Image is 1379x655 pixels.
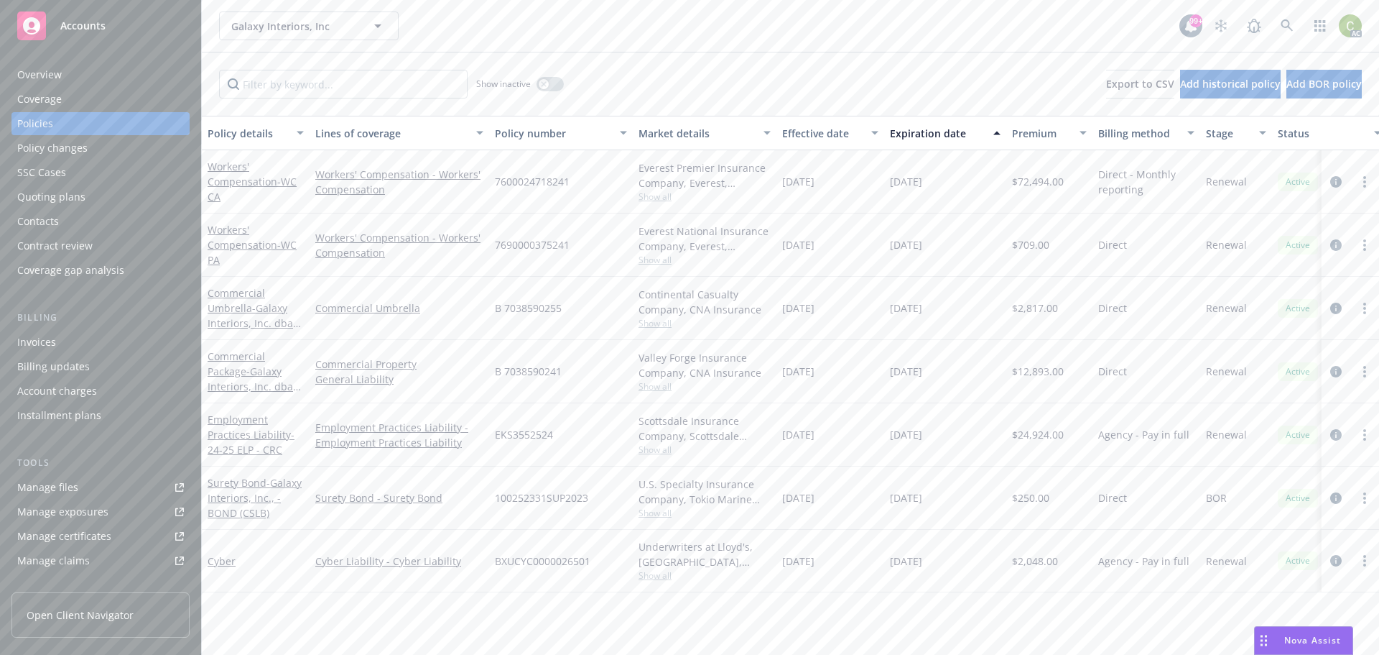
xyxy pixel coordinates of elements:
[17,112,53,135] div: Policies
[17,259,124,282] div: Coverage gap analysis
[1283,429,1312,441] span: Active
[1180,70,1281,99] button: Add historical policy
[890,237,922,252] span: [DATE]
[17,500,108,523] div: Manage exposures
[1283,239,1312,252] span: Active
[495,554,590,569] span: BXUCYC0000026501
[1283,554,1312,567] span: Active
[1327,237,1345,254] a: circleInformation
[1240,12,1268,40] a: Report a Bug
[11,88,190,111] a: Coverage
[782,126,863,141] div: Effective date
[1206,364,1247,379] span: Renewal
[1012,427,1064,442] span: $24,924.00
[1012,490,1049,505] span: $250.00
[11,234,190,257] a: Contract review
[1327,552,1345,569] a: circleInformation
[495,364,562,379] span: B 7038590241
[17,525,111,548] div: Manage certificates
[639,413,771,444] div: Scottsdale Insurance Company, Scottsdale Insurance Company (Nationwide), CRC Group
[310,116,489,150] button: Lines of coverage
[17,574,85,597] div: Manage BORs
[208,349,293,408] a: Commercial Package
[1006,116,1092,150] button: Premium
[17,234,93,257] div: Contract review
[1278,126,1365,141] div: Status
[1207,12,1235,40] a: Stop snowing
[1339,14,1362,37] img: photo
[60,20,106,32] span: Accounts
[639,224,771,254] div: Everest National Insurance Company, Everest, Arrowhead General Insurance Agency, Inc.
[315,126,468,141] div: Lines of coverage
[495,126,611,141] div: Policy number
[1206,554,1247,569] span: Renewal
[11,137,190,160] a: Policy changes
[639,126,755,141] div: Market details
[202,116,310,150] button: Policy details
[1206,427,1247,442] span: Renewal
[11,63,190,86] a: Overview
[1286,70,1362,99] button: Add BOR policy
[1306,12,1334,40] a: Switch app
[1012,364,1064,379] span: $12,893.00
[17,63,62,86] div: Overview
[1273,12,1301,40] a: Search
[1356,490,1373,507] a: more
[11,549,190,572] a: Manage claims
[17,185,85,209] div: Quoting plans
[782,490,814,505] span: [DATE]
[890,126,985,141] div: Expiration date
[1327,300,1345,317] a: circleInformation
[1098,554,1189,569] span: Agency - Pay in full
[1098,427,1189,442] span: Agency - Pay in full
[208,286,293,345] a: Commercial Umbrella
[495,237,570,252] span: 7690000375241
[1327,490,1345,507] a: circleInformation
[890,364,922,379] span: [DATE]
[17,404,101,427] div: Installment plans
[208,301,301,345] span: - Galaxy Interiors, Inc. dba Galaxy Draperies
[11,456,190,470] div: Tools
[1098,301,1127,316] span: Direct
[11,311,190,325] div: Billing
[208,365,301,408] span: - Galaxy Interiors, Inc. dba Galaxy Draperies
[11,500,190,523] span: Manage exposures
[639,191,771,203] span: Show all
[1283,492,1312,505] span: Active
[890,174,922,189] span: [DATE]
[639,254,771,266] span: Show all
[11,355,190,378] a: Billing updates
[11,259,190,282] a: Coverage gap analysis
[1356,237,1373,254] a: more
[11,574,190,597] a: Manage BORs
[1283,365,1312,378] span: Active
[17,161,66,184] div: SSC Cases
[1098,364,1127,379] span: Direct
[1206,490,1227,505] span: BOR
[1098,490,1127,505] span: Direct
[1327,363,1345,380] a: circleInformation
[782,364,814,379] span: [DATE]
[11,210,190,233] a: Contacts
[1255,627,1273,654] div: Drag to move
[1012,126,1071,141] div: Premium
[315,301,483,316] a: Commercial Umbrella
[776,116,884,150] button: Effective date
[219,70,468,99] input: Filter by keyword...
[1254,626,1353,655] button: Nova Assist
[639,317,771,329] span: Show all
[208,223,297,267] a: Workers' Compensation
[17,549,90,572] div: Manage claims
[208,554,236,568] a: Cyber
[1012,301,1058,316] span: $2,817.00
[1098,237,1127,252] span: Direct
[639,477,771,507] div: U.S. Specialty Insurance Company, Tokio Marine HCC
[639,539,771,569] div: Underwriters at Lloyd's, [GEOGRAPHIC_DATA], [PERSON_NAME] of London, CRC Group
[208,160,297,203] a: Workers' Compensation
[17,476,78,499] div: Manage files
[639,160,771,191] div: Everest Premier Insurance Company, Everest, Arrowhead General Insurance Agency, Inc.
[1012,554,1058,569] span: $2,048.00
[1098,126,1179,141] div: Billing method
[1206,237,1247,252] span: Renewal
[890,554,922,569] span: [DATE]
